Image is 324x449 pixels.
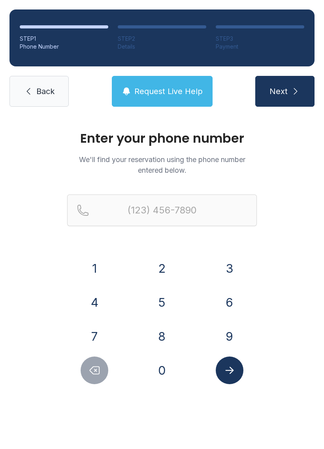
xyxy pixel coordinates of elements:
[134,86,203,97] span: Request Live Help
[67,154,257,175] p: We'll find your reservation using the phone number entered below.
[148,357,176,384] button: 0
[216,357,243,384] button: Submit lookup form
[81,357,108,384] button: Delete number
[216,255,243,282] button: 3
[67,132,257,145] h1: Enter your phone number
[148,255,176,282] button: 2
[20,35,108,43] div: STEP 1
[216,43,304,51] div: Payment
[81,289,108,316] button: 4
[81,323,108,350] button: 7
[269,86,288,97] span: Next
[216,289,243,316] button: 6
[67,194,257,226] input: Reservation phone number
[81,255,108,282] button: 1
[36,86,55,97] span: Back
[20,43,108,51] div: Phone Number
[216,35,304,43] div: STEP 3
[148,323,176,350] button: 8
[118,35,206,43] div: STEP 2
[148,289,176,316] button: 5
[216,323,243,350] button: 9
[118,43,206,51] div: Details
